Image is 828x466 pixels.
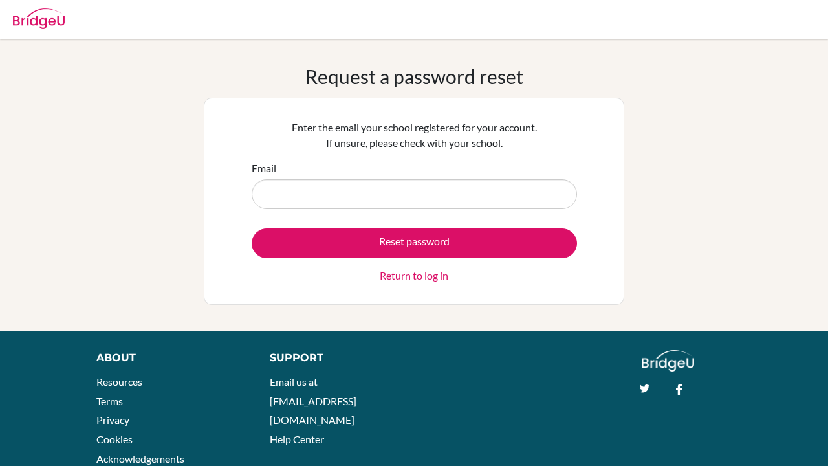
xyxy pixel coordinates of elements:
div: Support [270,350,401,366]
a: Email us at [EMAIL_ADDRESS][DOMAIN_NAME] [270,375,356,426]
p: Enter the email your school registered for your account. If unsure, please check with your school. [252,120,577,151]
a: Resources [96,375,142,388]
a: Privacy [96,414,129,426]
h1: Request a password reset [305,65,523,88]
a: Terms [96,395,123,407]
a: Acknowledgements [96,452,184,465]
button: Reset password [252,228,577,258]
img: Bridge-U [13,8,65,29]
div: About [96,350,241,366]
img: logo_white@2x-f4f0deed5e89b7ecb1c2cc34c3e3d731f90f0f143d5ea2071677605dd97b5244.png [642,350,694,372]
label: Email [252,161,276,176]
a: Cookies [96,433,133,445]
a: Return to log in [380,268,448,283]
a: Help Center [270,433,324,445]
